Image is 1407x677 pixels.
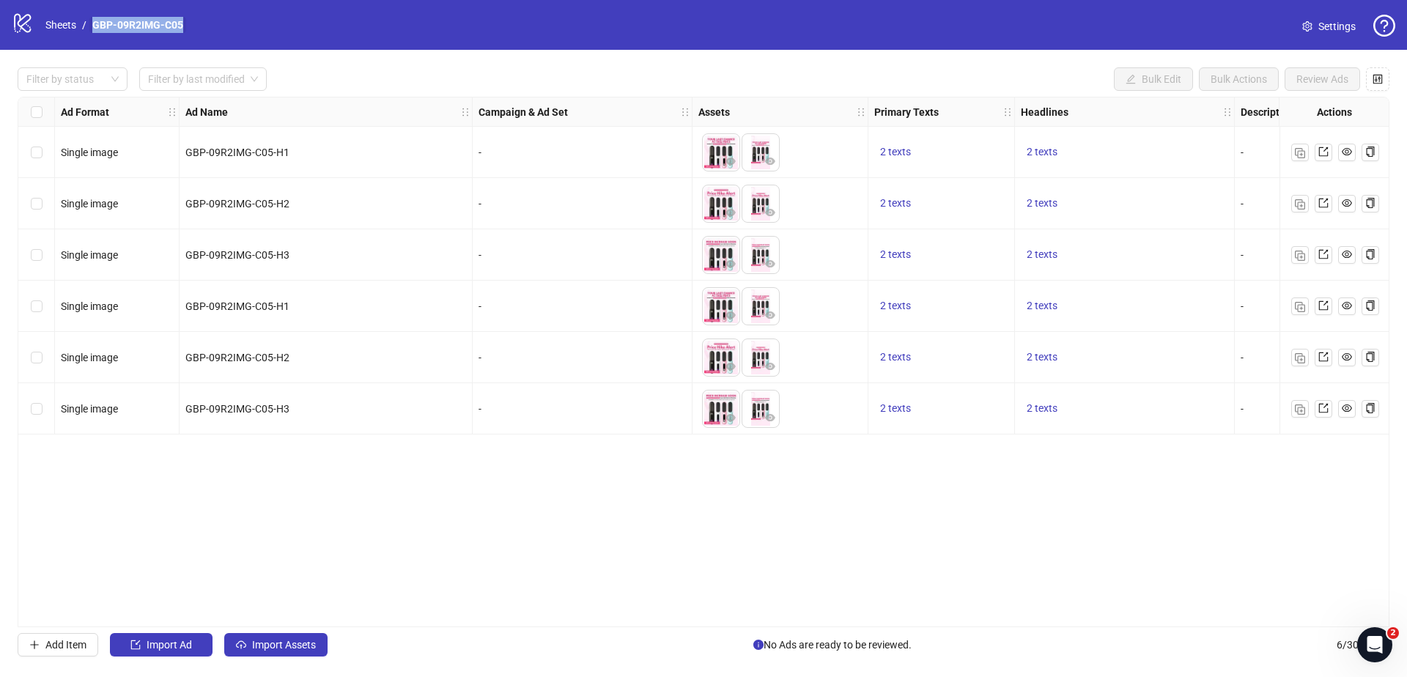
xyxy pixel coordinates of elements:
div: - [479,247,686,263]
span: Single image [61,147,118,158]
span: copy [1365,352,1375,362]
span: eye [725,259,736,269]
strong: Descriptions [1241,104,1299,120]
strong: Ad Name [185,104,228,120]
span: control [1373,74,1383,84]
div: Resize Ad Format column [175,97,179,126]
button: Preview [761,307,779,325]
span: No Ads are ready to be reviewed. [753,637,912,653]
button: Duplicate [1291,246,1309,264]
span: holder [1002,107,1013,117]
button: Duplicate [1291,195,1309,212]
button: 2 texts [874,297,917,315]
span: - [1241,352,1244,363]
img: Asset 1 [703,237,739,273]
span: holder [1233,107,1243,117]
div: Select row 3 [18,229,55,281]
button: Preview [761,358,779,376]
span: holder [680,107,690,117]
span: plus [29,640,40,650]
span: GBP-09R2IMG-C05-H3 [185,249,289,261]
strong: Campaign & Ad Set [479,104,568,120]
span: 2 texts [880,146,911,158]
span: Single image [61,300,118,312]
button: Review Ads [1285,67,1360,91]
span: export [1318,300,1329,311]
button: Preview [761,153,779,171]
div: Select row 6 [18,383,55,434]
div: Resize Ad Name column [468,97,472,126]
div: - [479,349,686,366]
div: - [479,298,686,314]
span: GBP-09R2IMG-C05-H2 [185,198,289,210]
button: Duplicate [1291,349,1309,366]
span: 2 texts [880,300,911,311]
strong: Headlines [1021,104,1068,120]
span: eye [765,361,775,371]
span: eye [765,413,775,423]
button: Add Item [18,633,98,656]
button: Preview [722,153,739,171]
a: Sheets [43,17,79,33]
button: 2 texts [874,144,917,161]
span: question-circle [1373,15,1395,37]
div: Resize Campaign & Ad Set column [688,97,692,126]
span: holder [856,107,866,117]
span: eye [765,259,775,269]
div: Select row 1 [18,127,55,178]
button: Preview [722,256,739,273]
img: Asset 2 [742,288,779,325]
div: - [479,401,686,417]
button: 2 texts [1021,297,1063,315]
button: Preview [722,204,739,222]
div: Resize Assets column [864,97,868,126]
img: Duplicate [1295,199,1305,210]
span: 2 texts [1027,248,1057,260]
button: Duplicate [1291,400,1309,418]
button: 2 texts [874,400,917,418]
button: Configure table settings [1366,67,1389,91]
img: Asset 1 [703,391,739,427]
img: Asset 1 [703,134,739,171]
img: Asset 1 [703,288,739,325]
div: Resize Primary Texts column [1011,97,1014,126]
button: Preview [722,358,739,376]
img: Duplicate [1295,148,1305,158]
img: Duplicate [1295,404,1305,415]
span: holder [167,107,177,117]
span: eye [1342,352,1352,362]
span: 2 texts [1027,402,1057,414]
span: eye [1342,300,1352,311]
img: Duplicate [1295,251,1305,261]
span: copy [1365,198,1375,208]
img: Asset 2 [742,134,779,171]
span: - [1241,300,1244,312]
button: Preview [761,410,779,427]
div: Resize Headlines column [1230,97,1234,126]
span: holder [866,107,876,117]
div: Select row 4 [18,281,55,332]
img: Asset 2 [742,391,779,427]
span: copy [1365,249,1375,259]
span: import [130,640,141,650]
button: 2 texts [1021,400,1063,418]
button: Import Ad [110,633,213,656]
span: 2 [1387,627,1399,639]
span: Single image [61,198,118,210]
span: 6 / 300 items [1337,637,1389,653]
iframe: Intercom live chat [1357,627,1392,662]
span: 2 texts [1027,300,1057,311]
li: / [82,17,86,33]
span: eye [1342,249,1352,259]
img: Asset 2 [742,185,779,222]
strong: Primary Texts [874,104,939,120]
span: - [1241,198,1244,210]
span: 2 texts [1027,146,1057,158]
img: Duplicate [1295,353,1305,363]
span: GBP-09R2IMG-C05-H1 [185,147,289,158]
div: Select all rows [18,97,55,127]
span: export [1318,403,1329,413]
span: GBP-09R2IMG-C05-H2 [185,352,289,363]
button: Duplicate [1291,297,1309,315]
span: copy [1365,147,1375,157]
